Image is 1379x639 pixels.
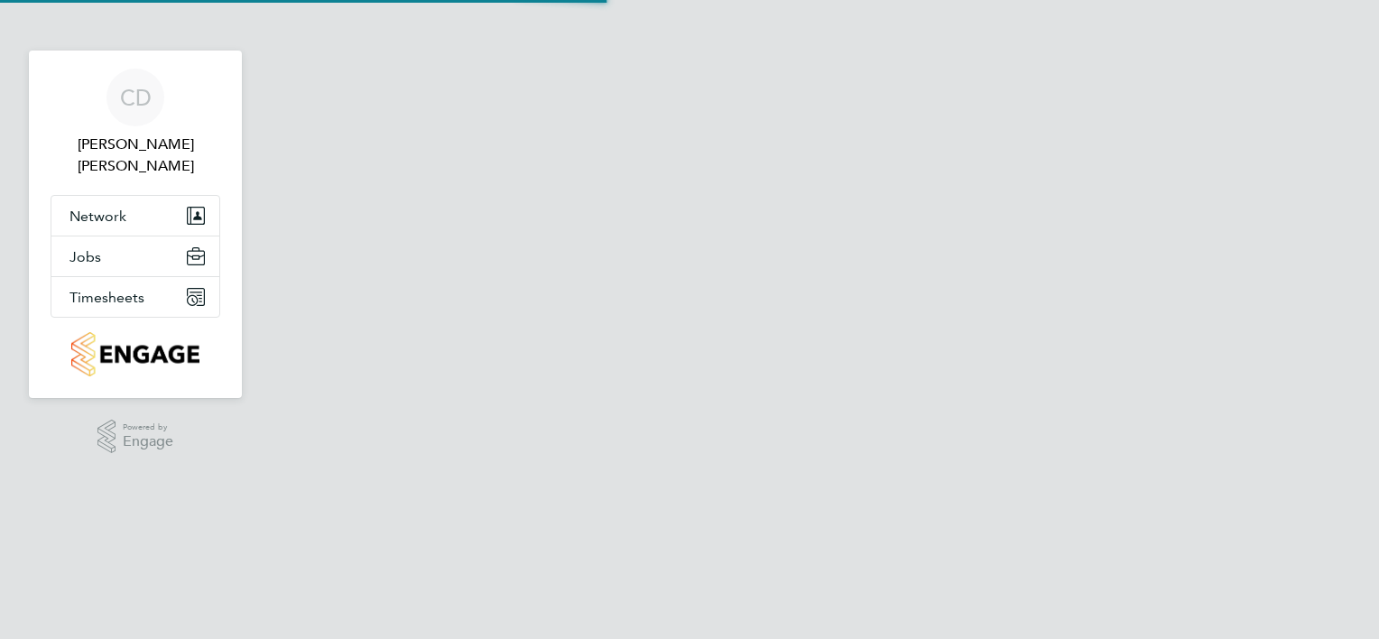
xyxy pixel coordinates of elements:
img: countryside-properties-logo-retina.png [71,332,199,376]
a: Go to home page [51,332,220,376]
a: CD[PERSON_NAME] [PERSON_NAME] [51,69,220,177]
a: Powered byEngage [97,420,174,454]
span: Jobs [69,248,101,265]
nav: Main navigation [29,51,242,398]
span: Timesheets [69,289,144,306]
span: CD [120,86,152,109]
span: Network [69,208,126,225]
span: Powered by [123,420,173,435]
button: Jobs [51,236,219,276]
button: Network [51,196,219,236]
span: Connor Durnford [51,134,220,177]
span: Engage [123,434,173,449]
button: Timesheets [51,277,219,317]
